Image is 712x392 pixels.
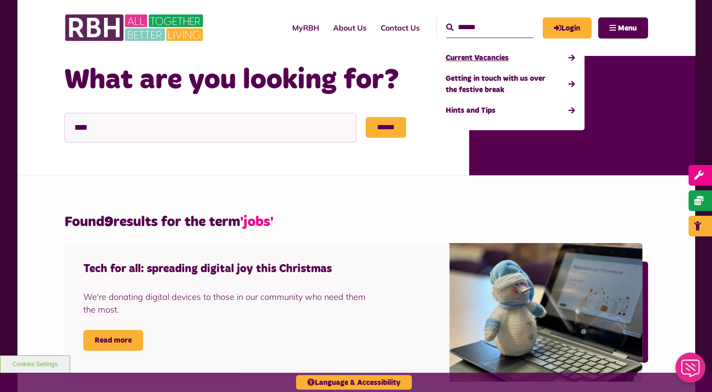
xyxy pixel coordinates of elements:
a: Hints and Tips [446,100,575,121]
h1: What are you looking for? [64,62,450,99]
a: Current Vacancies [446,47,575,68]
a: About Us [326,15,374,40]
a: Contact Us [374,15,427,40]
h2: Found results for the term [64,213,648,231]
a: MyRBH [285,15,326,40]
strong: 9 [104,215,113,229]
span: Menu [618,24,637,32]
img: RBH [64,9,206,46]
iframe: Netcall Web Assistant for live chat [670,350,712,392]
a: Getting in touch with us over the festive break [446,68,575,100]
input: Search [64,113,356,142]
img: Chromebook Snowman [449,243,642,382]
span: 'jobs' [240,215,273,229]
h4: Tech for all: spreading digital joy this Christmas [83,262,374,276]
button: Navigation [598,17,648,39]
button: Language & Accessibility [296,375,412,390]
a: Read more Tech for all: spreading digital joy this Christmas [83,330,143,351]
input: Submit button [366,117,406,138]
a: MyRBH [543,17,592,39]
input: Search [446,17,533,38]
div: We're donating digital devices to those in our community who need them the most. [83,290,374,316]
